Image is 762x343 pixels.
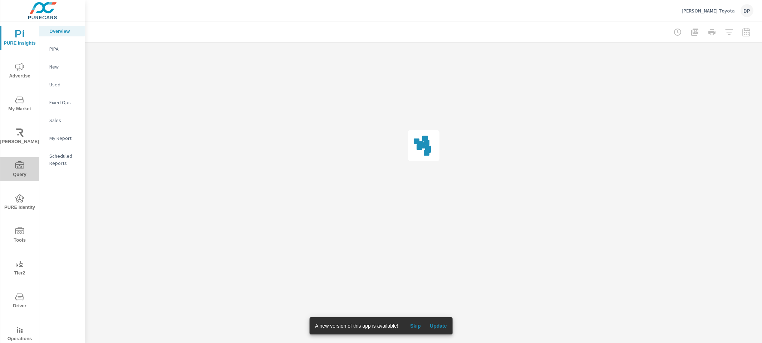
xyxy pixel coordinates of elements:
span: PURE Insights [3,30,37,47]
span: Advertise [3,63,37,80]
button: Update [427,320,450,332]
div: DP [741,4,753,17]
span: Skip [407,323,424,329]
p: Used [49,81,79,88]
div: New [39,61,85,72]
span: A new version of this app is available! [315,323,398,329]
button: Skip [404,320,427,332]
div: PIPA [39,44,85,54]
p: Sales [49,117,79,124]
div: Scheduled Reports [39,151,85,168]
p: PIPA [49,45,79,52]
span: Tools [3,227,37,244]
p: [PERSON_NAME] Toyota [682,7,735,14]
div: Sales [39,115,85,126]
div: Used [39,79,85,90]
span: Driver [3,293,37,310]
span: My Market [3,96,37,113]
div: Overview [39,26,85,36]
span: [PERSON_NAME] [3,128,37,146]
div: Fixed Ops [39,97,85,108]
p: Scheduled Reports [49,152,79,167]
span: PURE Identity [3,194,37,212]
p: Fixed Ops [49,99,79,106]
span: Operations [3,326,37,343]
span: Query [3,161,37,179]
p: Overview [49,27,79,35]
p: My Report [49,135,79,142]
p: New [49,63,79,70]
span: Tier2 [3,260,37,277]
div: My Report [39,133,85,143]
span: Update [430,323,447,329]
